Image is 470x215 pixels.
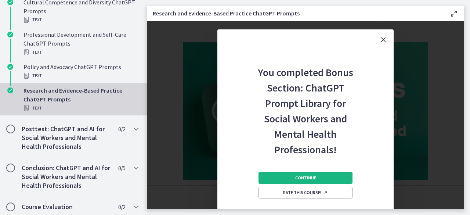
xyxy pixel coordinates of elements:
[22,203,111,211] h2: Course Evaluation
[23,86,138,112] div: Research and Evidence-Based Practice ChatGPT Prompts
[23,15,138,24] div: Text
[323,190,328,195] i: Opens in a new window
[22,125,111,151] h2: Posttest: ChatGPT and AI for Social Workers and Mental Health Professionals
[153,9,438,18] h3: Research and Evidence-Based Practice ChatGPT Prompts
[258,187,352,198] a: Rate this course! Opens in a new window
[283,190,328,196] span: Rate this course!
[22,164,111,190] h2: Conclusion: ChatGPT and AI for Social Workers and Mental Health Professionals
[7,87,13,93] i: Completed
[7,32,13,37] i: Completed
[118,164,125,172] span: 0 / 5
[257,50,354,157] h2: You completed Bonus Section: ChatGPT Prompt Library for Social Workers and Mental Health Professi...
[23,71,138,80] div: Text
[373,29,394,50] button: Close
[23,30,138,57] div: Professional Development and Self-Care ChatGPT Prompts
[23,48,138,57] div: Text
[23,62,138,80] div: Policy and Advocacy ChatGPT Prompts
[258,172,352,184] button: Continue
[23,104,138,112] div: Text
[118,203,125,211] span: 0 / 2
[7,64,13,70] i: Completed
[118,125,125,133] span: 0 / 2
[295,175,316,181] span: Continue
